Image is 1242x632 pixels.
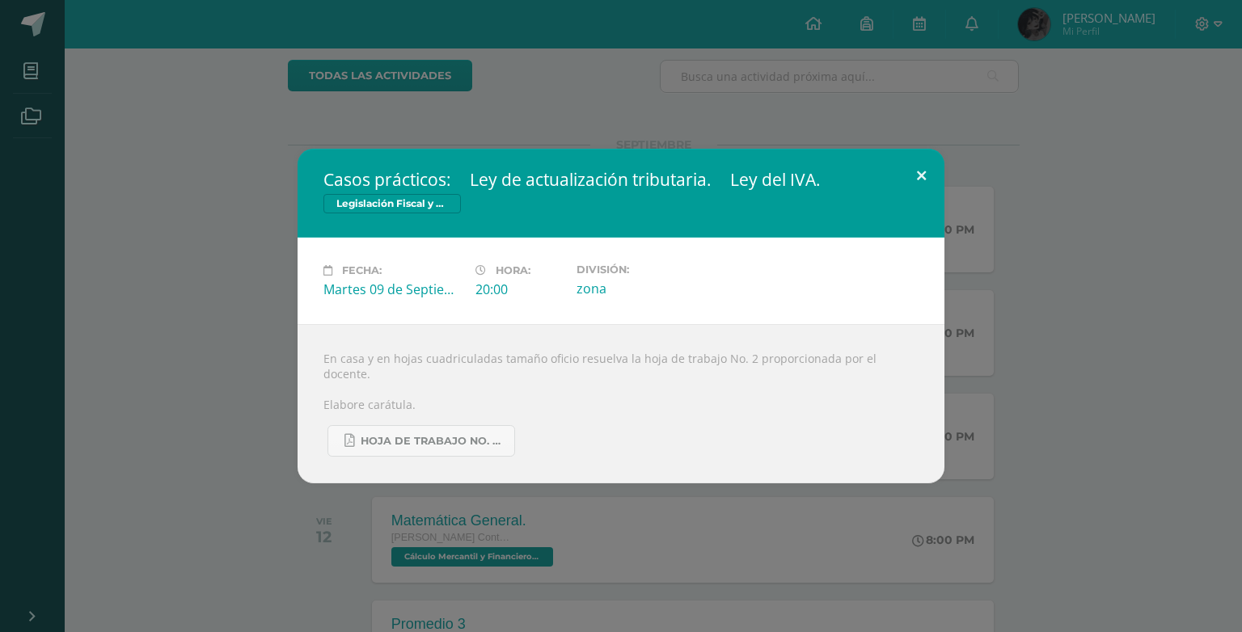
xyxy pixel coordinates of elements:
[323,280,463,298] div: Martes 09 de Septiembre
[898,149,944,204] button: Close (Esc)
[496,264,530,276] span: Hora:
[342,264,382,276] span: Fecha:
[577,280,716,297] div: zona
[327,425,515,457] a: Hoja de trabajo No. 2 Legislación Fiscal..pdf
[323,168,919,191] h2: Casos prácticos:  Ley de actualización tributaria.  Ley del IVA.
[298,324,944,483] div: En casa y en hojas cuadriculadas tamaño oficio resuelva la hoja de trabajo No. 2 proporcionada po...
[475,280,564,298] div: 20:00
[577,263,716,276] label: División:
[361,435,506,448] span: Hoja de trabajo No. 2 Legislación Fiscal..pdf
[323,194,461,213] span: Legislación Fiscal y Aduanal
